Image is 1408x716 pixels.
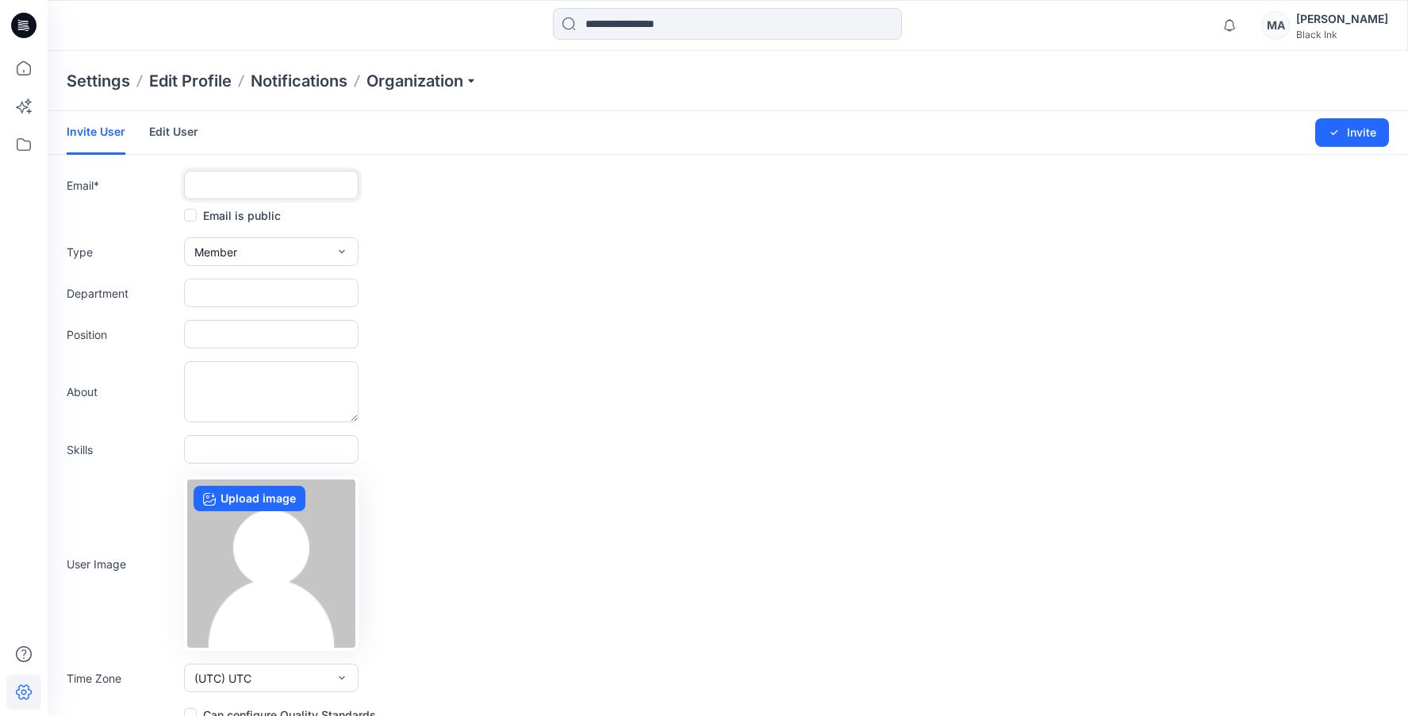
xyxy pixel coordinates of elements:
[67,244,178,260] label: Type
[194,670,251,687] span: (UTC) UTC
[149,111,198,152] a: Edit User
[184,237,359,266] button: Member
[194,486,305,511] label: Upload image
[149,70,232,92] a: Edit Profile
[67,326,178,343] label: Position
[67,70,130,92] p: Settings
[184,206,281,225] label: Email is public
[67,177,178,194] label: Email
[67,441,178,458] label: Skills
[184,664,359,692] button: (UTC) UTC
[251,70,347,92] a: Notifications
[1315,118,1389,147] button: Invite
[67,111,125,155] a: Invite User
[67,285,178,302] label: Department
[187,479,355,648] img: no-profile.png
[67,556,178,572] label: User Image
[1296,29,1388,40] div: Black Ink
[194,244,237,260] span: Member
[67,383,178,400] label: About
[67,670,178,687] label: Time Zone
[1296,10,1388,29] div: [PERSON_NAME]
[1261,11,1290,40] div: MA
